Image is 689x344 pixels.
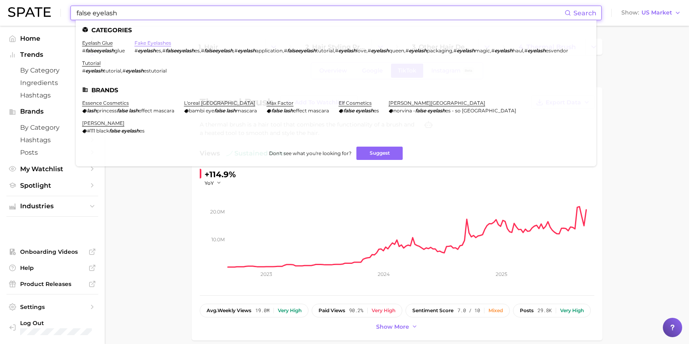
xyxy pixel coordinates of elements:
tspan: 2023 [260,271,272,277]
span: norvina - [393,108,415,114]
em: false [271,108,282,114]
span: # [368,48,371,54]
abbr: average [207,307,217,313]
em: false [117,108,128,114]
span: Industries [20,203,85,210]
span: paid views [319,308,345,313]
a: Posts [6,146,98,159]
div: Mixed [488,308,503,313]
span: # [453,48,457,54]
button: sentiment score7.0 / 10Mixed [406,304,510,317]
button: ShowUS Market [619,8,683,18]
em: lash [87,108,97,114]
span: Log Out [20,319,99,327]
span: esvendor [546,48,568,54]
em: false [109,128,120,134]
a: My Watchlist [6,163,98,175]
span: Don't see what you're looking for? [269,150,352,156]
span: # [335,48,338,54]
li: Categories [82,27,590,33]
span: weekly views [207,308,251,313]
em: falseeyelash [166,48,194,54]
span: Show [621,10,639,15]
a: Product Releases [6,278,98,290]
em: falseeyelash [85,48,114,54]
span: # [524,48,528,54]
span: tutorial [103,68,121,74]
a: eyelash glue [82,40,113,46]
span: Product Releases [20,280,85,288]
span: Spotlight [20,182,85,189]
span: princess [97,108,117,114]
div: +114.9% [205,168,236,181]
img: SPATE [8,7,51,17]
span: queen [389,48,404,54]
a: Log out. Currently logged in with e-mail mzreik@lashcoholding.com. [6,317,98,338]
a: Help [6,262,98,274]
em: false [415,108,426,114]
a: by Category [6,64,98,77]
em: eyelash [371,48,389,54]
em: eyelash [338,48,356,54]
em: lash [226,108,236,114]
span: My Watchlist [20,165,85,173]
span: Hashtags [20,136,85,144]
span: 90.2% [349,308,363,313]
span: sentiment score [412,308,453,313]
span: es [374,108,379,114]
span: es [139,128,145,134]
span: Search [573,9,596,17]
div: Very high [278,308,302,313]
span: effect mascara [139,108,174,114]
a: [PERSON_NAME] [82,120,124,126]
a: [PERSON_NAME][GEOGRAPHIC_DATA] [389,100,485,106]
a: by Category [6,121,98,134]
span: Hashtags [20,91,85,99]
span: 19.0m [255,308,269,313]
span: es [194,48,200,54]
span: YoY [205,180,214,187]
span: es [156,48,161,54]
span: mascara [236,108,257,114]
button: avg.weekly views19.0mVery high [200,304,308,317]
span: # [82,68,85,74]
span: posts [520,308,534,313]
span: US Market [641,10,672,15]
a: Hashtags [6,89,98,102]
span: bambi eye [189,108,214,114]
span: effect mascara [293,108,329,114]
span: # [122,68,126,74]
a: elf cosmetics [339,100,372,106]
span: # [406,48,409,54]
span: # [284,48,287,54]
em: false [343,108,354,114]
em: eyelash [528,48,546,54]
span: Onboarding Videos [20,248,85,255]
input: Search here for a brand, industry, or ingredient [76,6,565,20]
span: # [201,48,204,54]
span: Show more [376,323,409,330]
button: Suggest [356,147,403,160]
span: Settings [20,303,85,311]
tspan: 20.0m [210,209,225,215]
em: false [214,108,225,114]
div: Very high [372,308,395,313]
em: eyelash [457,48,475,54]
span: 7.0 / 10 [457,308,480,313]
em: lash [129,108,139,114]
em: eyelash [238,48,256,54]
span: # [82,48,85,54]
a: Spotlight [6,179,98,192]
span: tutorial [316,48,334,54]
span: by Category [20,124,85,131]
em: eyelash [126,68,144,74]
span: #111 black [87,128,109,134]
span: Help [20,264,85,271]
span: 29.8k [538,308,552,313]
span: Ingredients [20,79,85,87]
em: falseeyelash [287,48,316,54]
em: eyelash [427,108,445,114]
span: haul [513,48,523,54]
span: Brands [20,108,85,115]
span: love [356,48,366,54]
